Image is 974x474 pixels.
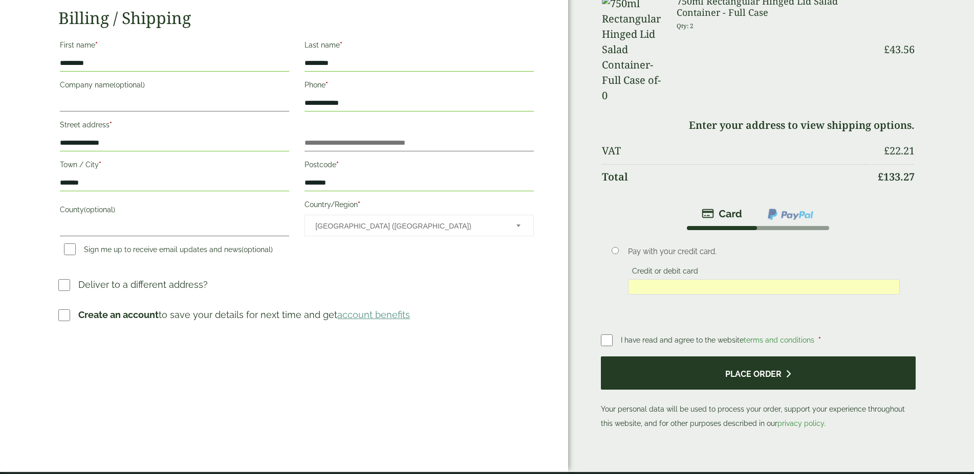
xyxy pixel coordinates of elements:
[631,282,897,291] iframe: Secure card payment input frame
[60,38,289,55] label: First name
[602,139,871,163] th: VAT
[878,170,915,184] bdi: 133.27
[60,202,289,220] label: County
[884,42,890,56] span: £
[60,245,277,257] label: Sign me up to receive email updates and news
[628,246,900,257] p: Pay with your credit card.
[602,113,915,138] td: Enter your address to view shipping options.
[602,164,871,189] th: Total
[337,309,410,320] a: account benefits
[305,215,534,236] span: Country/Region
[702,208,742,220] img: stripe.png
[305,78,534,95] label: Phone
[95,41,98,49] abbr: required
[326,81,328,89] abbr: required
[358,200,360,209] abbr: required
[767,208,814,221] img: ppcp-gateway.png
[601,356,916,431] p: Your personal data will be used to process your order, support your experience throughout this we...
[878,170,883,184] span: £
[114,81,145,89] span: (optional)
[99,161,101,169] abbr: required
[78,309,159,320] strong: Create an account
[315,215,503,237] span: United Kingdom (UK)
[58,8,535,28] h2: Billing / Shipping
[601,356,916,390] button: Place order
[60,157,289,175] label: Town / City
[305,38,534,55] label: Last name
[60,78,289,95] label: Company name
[818,336,821,344] abbr: required
[110,121,112,129] abbr: required
[340,41,342,49] abbr: required
[305,197,534,215] label: Country/Region
[884,42,915,56] bdi: 43.56
[60,118,289,135] label: Street address
[621,336,816,344] span: I have read and agree to the website
[305,157,534,175] label: Postcode
[84,206,115,214] span: (optional)
[242,245,273,254] span: (optional)
[677,22,694,30] small: Qty: 2
[884,144,915,157] bdi: 22.21
[78,278,208,291] p: Deliver to a different address?
[744,336,814,344] a: terms and conditions
[78,308,410,322] p: to save your details for next time and get
[777,419,824,427] a: privacy policy
[64,243,76,255] input: Sign me up to receive email updates and news(optional)
[336,161,339,169] abbr: required
[884,144,890,157] span: £
[628,267,702,278] label: Credit or debit card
